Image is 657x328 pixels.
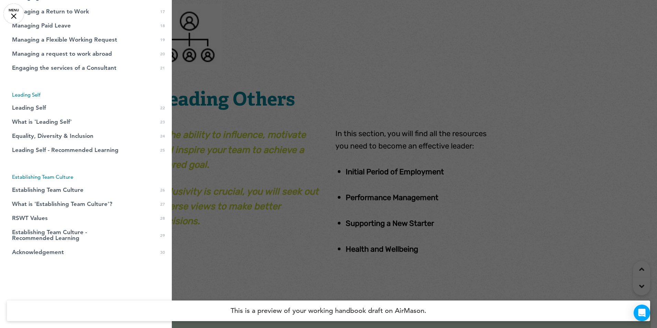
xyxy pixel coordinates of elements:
span: 27 [160,201,165,207]
span: Establishing Team Culture - Recommended Learning [12,229,125,241]
span: 19 [160,37,165,43]
span: What is 'Leading Self' [12,119,72,125]
span: Leading Self - Recommended Learning [12,147,119,153]
h4: This is a preview of your working handbook draft on AirMason. [7,300,650,321]
div: Open Intercom Messenger [634,305,650,321]
span: 23 [160,119,165,125]
span: 22 [160,105,165,111]
span: Managing a request to work abroad [12,51,112,57]
span: Engaging the services of a Consultant [12,65,116,71]
span: Managing a Flexible Working Request [12,37,117,43]
span: Managing Paid Leave [12,23,71,29]
span: Managing a Return to Work [12,9,89,14]
span: 24 [160,133,165,139]
span: 30 [160,249,165,255]
span: 29 [160,232,165,238]
span: 26 [160,187,165,193]
span: Acknowledgement [12,249,64,255]
a: MENU [3,3,24,24]
span: 20 [160,51,165,57]
span: 21 [160,65,165,71]
span: Equality, Diversity & Inclusion [12,133,93,139]
span: 18 [160,23,165,29]
span: What is 'Establishing Team Culture'? [12,201,112,207]
span: 17 [160,9,165,14]
span: Establishing Team Culture [12,187,83,193]
span: Leading Self [12,105,46,111]
span: 25 [160,147,165,153]
span: RSWT Values [12,215,48,221]
span: 28 [160,215,165,221]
